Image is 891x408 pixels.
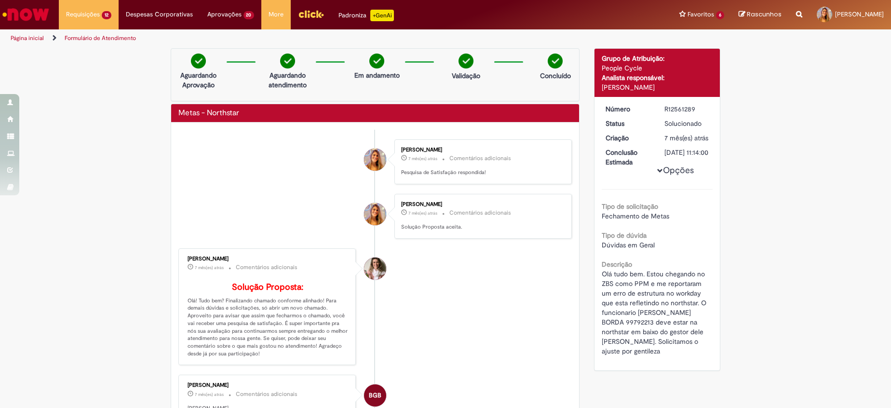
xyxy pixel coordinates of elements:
b: Tipo de solicitação [602,202,658,211]
div: Analista responsável: [602,73,713,82]
img: check-circle-green.png [191,54,206,68]
div: [PERSON_NAME] [401,147,562,153]
div: People Cycle [602,63,713,73]
div: 22/01/2025 10:44:42 [664,133,709,143]
div: [PERSON_NAME] [602,82,713,92]
div: [PERSON_NAME] [401,202,562,207]
div: Solucionado [664,119,709,128]
span: 6 [716,11,724,19]
a: Rascunhos [739,10,782,19]
span: Favoritos [688,10,714,19]
b: Descrição [602,260,632,269]
time: 30/01/2025 14:29:22 [408,156,437,162]
p: Solução Proposta aceita. [401,223,562,231]
span: Olá tudo bem. Estou chegando no ZBS como PPM e me reportaram um erro de estrutura no workday que ... [602,270,708,355]
span: 20 [243,11,255,19]
span: 12 [102,11,111,19]
time: 24/01/2025 19:15:59 [195,265,224,271]
time: 22/01/2025 10:44:42 [664,134,708,142]
small: Comentários adicionais [236,390,297,398]
span: 7 mês(es) atrás [408,210,437,216]
span: Aprovações [207,10,242,19]
span: Requisições [66,10,100,19]
dt: Conclusão Estimada [598,148,658,167]
small: Comentários adicionais [236,263,297,272]
span: BGB [369,384,381,407]
img: ServiceNow [1,5,51,24]
img: click_logo_yellow_360x200.png [298,7,324,21]
p: Validação [452,71,480,81]
div: Priscila Cerri Sampaio [364,149,386,171]
span: Rascunhos [747,10,782,19]
img: check-circle-green.png [369,54,384,68]
p: +GenAi [370,10,394,21]
b: Solução Proposta: [232,282,303,293]
p: Em andamento [354,70,400,80]
b: Tipo de dúvida [602,231,647,240]
p: Concluído [540,71,571,81]
p: Aguardando Aprovação [175,70,222,90]
p: Aguardando atendimento [264,70,311,90]
dt: Criação [598,133,658,143]
span: 7 mês(es) atrás [195,265,224,271]
img: check-circle-green.png [548,54,563,68]
dt: Status [598,119,658,128]
p: Pesquisa de Satisfação respondida! [401,169,562,177]
small: Comentários adicionais [449,209,511,217]
div: [PERSON_NAME] [188,382,348,388]
div: Amanda Machado Krug [364,258,386,280]
span: Despesas Corporativas [126,10,193,19]
small: Comentários adicionais [449,154,511,163]
div: Grupo de Atribuição: [602,54,713,63]
div: Priscila Cerri Sampaio [364,203,386,225]
div: [DATE] 11:14:00 [664,148,709,157]
img: check-circle-green.png [459,54,473,68]
div: Beatriz Guitzel Borghi [364,384,386,407]
span: 7 mês(es) atrás [664,134,708,142]
p: Olá! Tudo bem? Finalizando chamado conforme alinhado! Para demais dúvidas e solicitações, só abri... [188,283,348,357]
span: Dúvidas em Geral [602,241,655,249]
ul: Trilhas de página [7,29,587,47]
h2: Metas - Northstar Histórico de tíquete [178,109,239,118]
span: Fechamento de Metas [602,212,669,220]
img: check-circle-green.png [280,54,295,68]
span: 7 mês(es) atrás [195,392,224,397]
span: [PERSON_NAME] [835,10,884,18]
time: 30/01/2025 14:29:13 [408,210,437,216]
span: More [269,10,283,19]
span: 7 mês(es) atrás [408,156,437,162]
dt: Número [598,104,658,114]
a: Página inicial [11,34,44,42]
div: R12561289 [664,104,709,114]
time: 23/01/2025 01:28:48 [195,392,224,397]
a: Formulário de Atendimento [65,34,136,42]
div: Padroniza [338,10,394,21]
div: [PERSON_NAME] [188,256,348,262]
